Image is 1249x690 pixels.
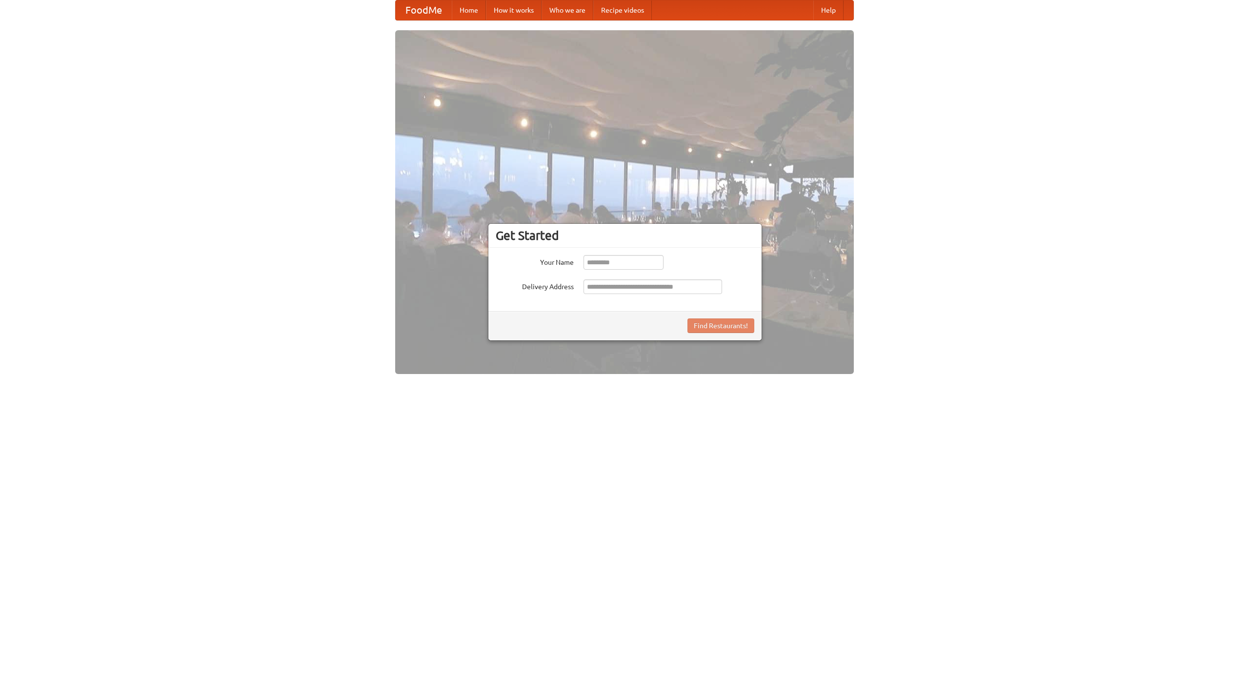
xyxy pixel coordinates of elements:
a: Recipe videos [593,0,652,20]
h3: Get Started [496,228,754,243]
a: Home [452,0,486,20]
label: Your Name [496,255,574,267]
button: Find Restaurants! [687,318,754,333]
a: FoodMe [396,0,452,20]
a: Help [813,0,844,20]
label: Delivery Address [496,279,574,292]
a: Who we are [542,0,593,20]
a: How it works [486,0,542,20]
